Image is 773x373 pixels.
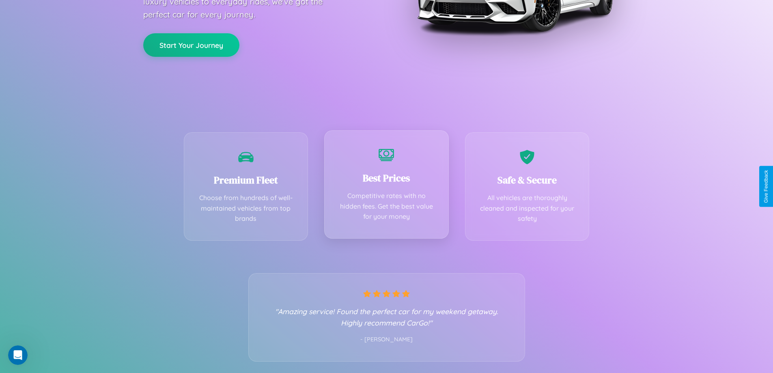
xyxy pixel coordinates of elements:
button: Start Your Journey [143,33,239,57]
h3: Best Prices [337,171,436,185]
h3: Safe & Secure [478,173,577,187]
p: All vehicles are thoroughly cleaned and inspected for your safety [478,193,577,224]
iframe: Intercom live chat [8,345,28,365]
p: - [PERSON_NAME] [265,334,508,345]
h3: Premium Fleet [196,173,296,187]
p: Competitive rates with no hidden fees. Get the best value for your money [337,191,436,222]
p: Choose from hundreds of well-maintained vehicles from top brands [196,193,296,224]
div: Give Feedback [763,170,769,203]
p: "Amazing service! Found the perfect car for my weekend getaway. Highly recommend CarGo!" [265,306,508,328]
